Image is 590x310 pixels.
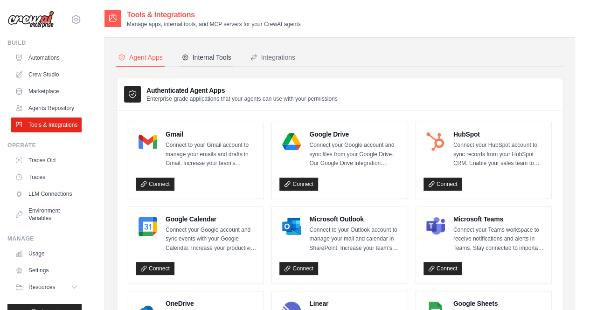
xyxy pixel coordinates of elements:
h4: Google Sheets [453,299,544,308]
img: Microsoft Outlook Logo [282,217,301,236]
p: Connect to your Gmail account to manage your emails and drafts in Gmail. Increase your team’s pro... [166,141,256,168]
a: Connect [423,178,462,191]
img: HubSpot Logo [426,132,445,151]
button: Internal Tools [180,49,233,67]
h4: Google Calendar [166,214,256,224]
a: Connect [423,262,462,275]
div: Operate [7,142,82,149]
a: Agents Repository [11,101,82,116]
div: Integrations [250,53,295,62]
a: Traces Old [11,153,82,168]
button: Integrations [248,49,297,67]
img: Microsoft Teams Logo [426,217,445,236]
h4: Linear [309,299,400,308]
span: Resources [28,283,55,291]
h2: Tools & Integrations [127,9,301,21]
div: Agent Apps [118,53,163,62]
a: Crew Studio [11,67,82,82]
a: Connect [279,262,318,275]
h4: Microsoft Outlook [309,214,400,224]
a: Environment Variables [11,203,82,226]
a: Connect [136,262,174,275]
h4: Microsoft Teams [453,214,544,224]
a: Usage [11,246,82,261]
img: Google Drive Logo [282,132,301,151]
h4: HubSpot [453,130,544,139]
img: Gmail Logo [139,132,157,151]
button: Agent Apps [116,49,165,67]
div: Build [7,39,82,47]
p: Manage apps, internal tools, and MCP servers for your CrewAI agents [127,21,301,28]
p: Connect to your Outlook account to manage your mail and calendar in SharePoint. Increase your tea... [309,226,400,253]
p: Connect your Google account and sync events with your Google Calendar. Increase your productivity... [166,226,256,253]
a: Traces [11,170,82,185]
a: Automations [11,50,82,65]
p: Connect your Google account and sync files from your Google Drive. Our Google Drive integration e... [309,141,400,168]
h4: Gmail [166,130,256,139]
a: LLM Connections [11,186,82,201]
a: Marketplace [11,84,82,99]
p: Connect your Teams workspace to receive notifications and alerts in Teams. Stay connected to impo... [453,226,544,253]
div: Internal Tools [181,53,231,62]
h4: OneDrive [166,299,256,308]
a: Settings [11,263,82,278]
p: Enterprise-grade applications that your agents can use with your permissions [146,95,338,103]
a: Connect [279,178,318,191]
h3: Authenticated Agent Apps [146,86,338,95]
img: Google Calendar Logo [139,217,157,236]
button: Resources [11,280,82,295]
img: Logo [7,11,54,28]
a: Connect [136,178,174,191]
div: Manage [7,235,82,242]
a: Tools & Integrations [11,117,82,132]
p: Connect your HubSpot account to sync records from your HubSpot CRM. Enable your sales team to clo... [453,141,544,168]
h4: Google Drive [309,130,400,139]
